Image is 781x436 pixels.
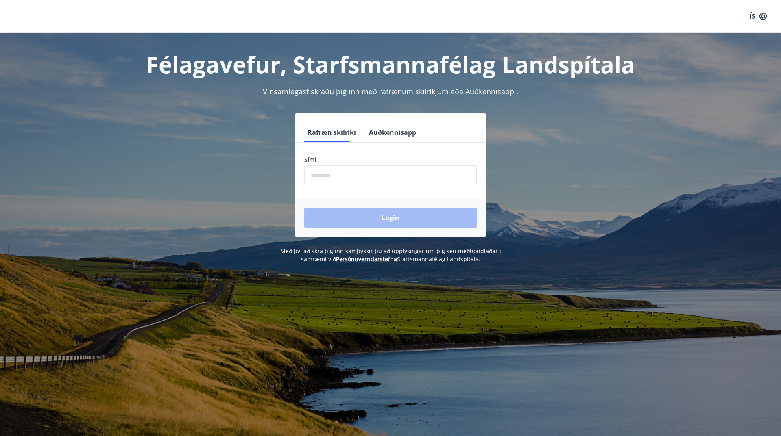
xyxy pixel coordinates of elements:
[336,255,397,263] a: Persónuverndarstefna
[745,9,771,24] button: ÍS
[304,156,477,164] label: Sími
[366,123,419,142] button: Auðkennisapp
[304,123,359,142] button: Rafræn skilríki
[280,247,501,263] span: Með því að skrá þig inn samþykkir þú að upplýsingar um þig séu meðhöndlaðar í samræmi við Starfsm...
[107,49,674,80] h1: Félagavefur, Starfsmannafélag Landspítala
[263,87,518,96] span: Vinsamlegast skráðu þig inn með rafrænum skilríkjum eða Auðkennisappi.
